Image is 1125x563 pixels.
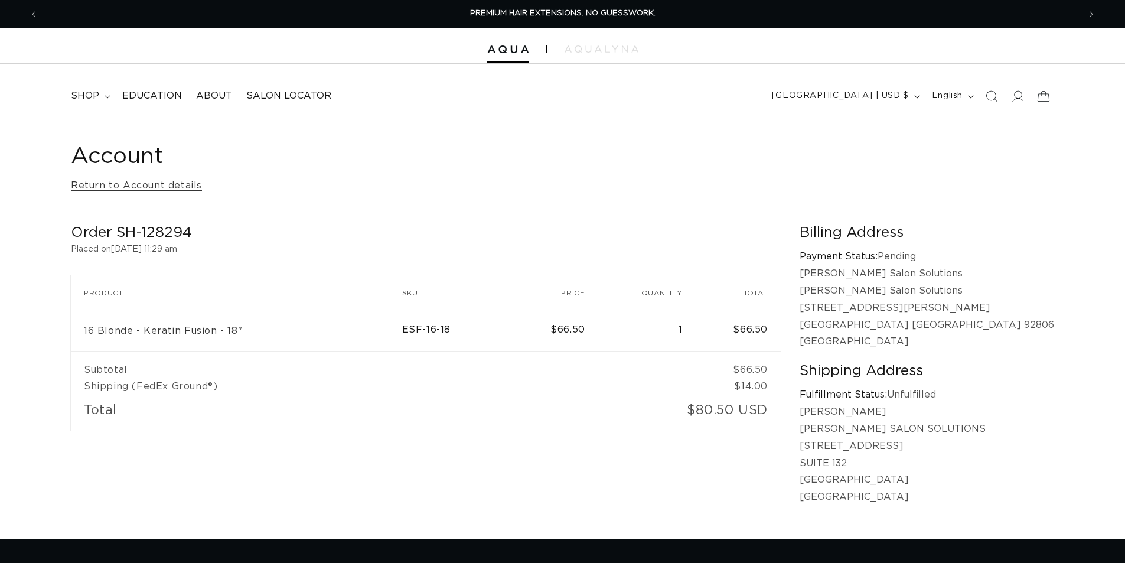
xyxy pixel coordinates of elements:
summary: Search [979,83,1005,109]
span: Education [122,90,182,102]
td: Total [71,395,598,431]
a: 16 Blonde - Keratin Fusion - 18" [84,325,242,337]
span: PREMIUM HAIR EXTENSIONS. NO GUESSWORK. [470,9,656,17]
p: Unfulfilled [800,386,1054,403]
h2: Billing Address [800,224,1054,242]
span: English [932,90,963,102]
time: [DATE] 11:29 am [111,245,177,253]
a: Salon Locator [239,83,338,109]
th: Total [695,275,781,311]
th: Quantity [598,275,695,311]
button: English [925,85,979,108]
span: $66.50 [550,325,585,334]
td: Subtotal [71,351,695,378]
h2: Order SH-128294 [71,224,781,242]
span: Salon Locator [246,90,331,102]
p: [PERSON_NAME] Salon Solutions [PERSON_NAME] Salon Solutions [STREET_ADDRESS][PERSON_NAME] [GEOGRA... [800,265,1054,350]
p: Placed on [71,242,781,257]
img: Aqua Hair Extensions [487,45,529,54]
button: Previous announcement [21,3,47,25]
button: Next announcement [1078,3,1104,25]
img: aqualyna.com [565,45,638,53]
td: $66.50 [695,311,781,352]
h1: Account [71,142,1054,171]
a: Return to Account details [71,177,202,194]
summary: shop [64,83,115,109]
th: Price [513,275,598,311]
p: [PERSON_NAME] [PERSON_NAME] SALON SOLUTIONS [STREET_ADDRESS] SUITE 132 [GEOGRAPHIC_DATA] [GEOGRAP... [800,403,1054,506]
td: ESF-16-18 [402,311,513,352]
span: About [196,90,232,102]
strong: Fulfillment Status: [800,390,887,399]
a: About [189,83,239,109]
td: $66.50 [695,351,781,378]
h2: Shipping Address [800,362,1054,380]
td: Shipping (FedEx Ground®) [71,378,695,395]
a: Education [115,83,189,109]
strong: Payment Status: [800,252,878,261]
td: $80.50 USD [598,395,781,431]
td: $14.00 [695,378,781,395]
span: [GEOGRAPHIC_DATA] | USD $ [772,90,909,102]
button: [GEOGRAPHIC_DATA] | USD $ [765,85,925,108]
th: SKU [402,275,513,311]
p: Pending [800,248,1054,265]
th: Product [71,275,402,311]
td: 1 [598,311,695,352]
span: shop [71,90,99,102]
